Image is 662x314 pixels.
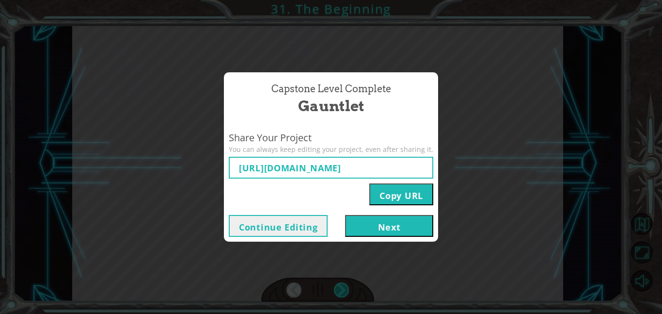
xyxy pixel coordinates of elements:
button: Copy URL [369,183,433,205]
button: Continue Editing [229,215,328,237]
span: Capstone Level Complete [271,82,391,96]
span: Gauntlet [298,96,364,116]
span: Share Your Project [229,131,433,145]
button: Next [345,215,433,237]
span: You can always keep editing your project, even after sharing it. [229,145,433,154]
